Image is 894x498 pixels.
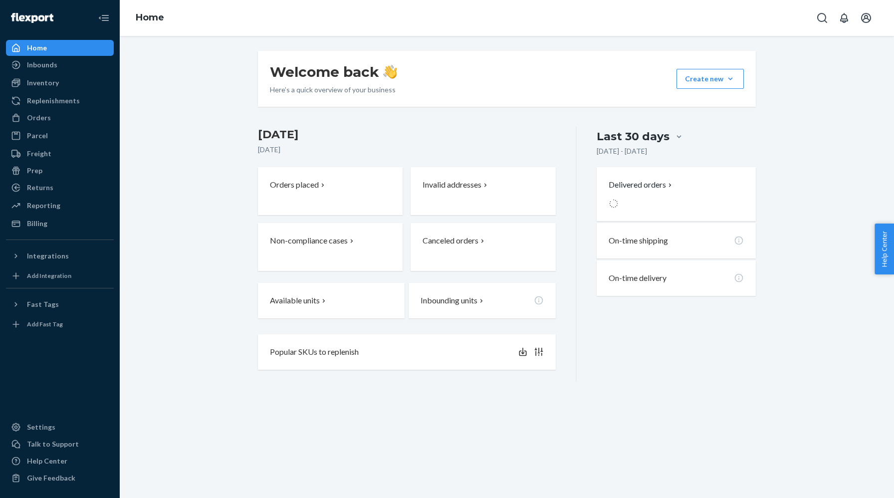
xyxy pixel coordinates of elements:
[27,131,48,141] div: Parcel
[27,166,42,176] div: Prep
[6,57,114,73] a: Inbounds
[27,43,47,53] div: Home
[258,145,556,155] p: [DATE]
[676,69,744,89] button: Create new
[6,316,114,332] a: Add Fast Tag
[834,8,854,28] button: Open notifications
[411,223,555,271] button: Canceled orders
[6,180,114,196] a: Returns
[6,436,114,452] button: Talk to Support
[27,149,51,159] div: Freight
[597,129,670,144] div: Last 30 days
[812,8,832,28] button: Open Search Box
[258,283,405,318] button: Available units
[6,296,114,312] button: Fast Tags
[421,295,477,306] p: Inbounding units
[6,146,114,162] a: Freight
[27,183,53,193] div: Returns
[423,235,478,247] p: Canceled orders
[6,75,114,91] a: Inventory
[27,456,67,466] div: Help Center
[27,219,47,229] div: Billing
[609,235,668,247] p: On-time shipping
[6,40,114,56] a: Home
[409,283,555,318] button: Inbounding units
[270,235,348,247] p: Non-compliance cases
[6,163,114,179] a: Prep
[27,201,60,211] div: Reporting
[597,146,647,156] p: [DATE] - [DATE]
[27,113,51,123] div: Orders
[27,96,80,106] div: Replenishments
[6,93,114,109] a: Replenishments
[609,272,667,284] p: On-time delivery
[27,422,55,432] div: Settings
[411,167,555,215] button: Invalid addresses
[6,419,114,435] a: Settings
[128,3,172,32] ol: breadcrumbs
[6,453,114,469] a: Help Center
[875,224,894,274] button: Help Center
[6,216,114,232] a: Billing
[6,248,114,264] button: Integrations
[270,179,319,191] p: Orders placed
[94,8,114,28] button: Close Navigation
[27,271,71,280] div: Add Integration
[136,12,164,23] a: Home
[27,439,79,449] div: Talk to Support
[423,179,481,191] p: Invalid addresses
[6,268,114,284] a: Add Integration
[609,179,674,191] button: Delivered orders
[6,198,114,214] a: Reporting
[11,13,53,23] img: Flexport logo
[6,470,114,486] button: Give Feedback
[258,167,403,215] button: Orders placed
[270,295,320,306] p: Available units
[6,128,114,144] a: Parcel
[27,320,63,328] div: Add Fast Tag
[270,63,397,81] h1: Welcome back
[27,473,75,483] div: Give Feedback
[258,127,556,143] h3: [DATE]
[27,60,57,70] div: Inbounds
[856,8,876,28] button: Open account menu
[258,223,403,271] button: Non-compliance cases
[27,299,59,309] div: Fast Tags
[6,110,114,126] a: Orders
[27,78,59,88] div: Inventory
[270,85,397,95] p: Here’s a quick overview of your business
[270,346,359,358] p: Popular SKUs to replenish
[27,251,69,261] div: Integrations
[383,65,397,79] img: hand-wave emoji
